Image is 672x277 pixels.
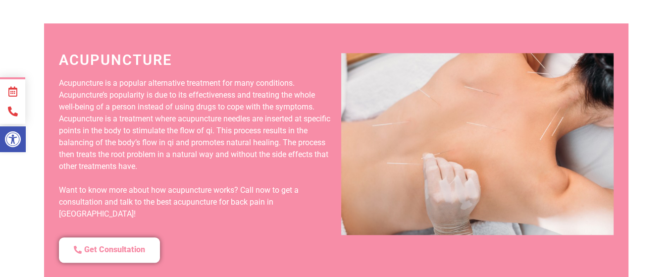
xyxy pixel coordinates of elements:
[84,245,145,255] span: Get Consultation
[341,53,614,235] img: Acupuncture for Back Pain
[59,184,331,220] p: Want to know more about how acupuncture works? Call now to get a consultation and talk to the bes...
[59,237,160,263] a: Get Consultation
[59,77,331,172] p: Acupuncture is a popular alternative treatment for many conditions. Acupuncture’s popularity is d...
[59,53,331,67] h2: Acupuncture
